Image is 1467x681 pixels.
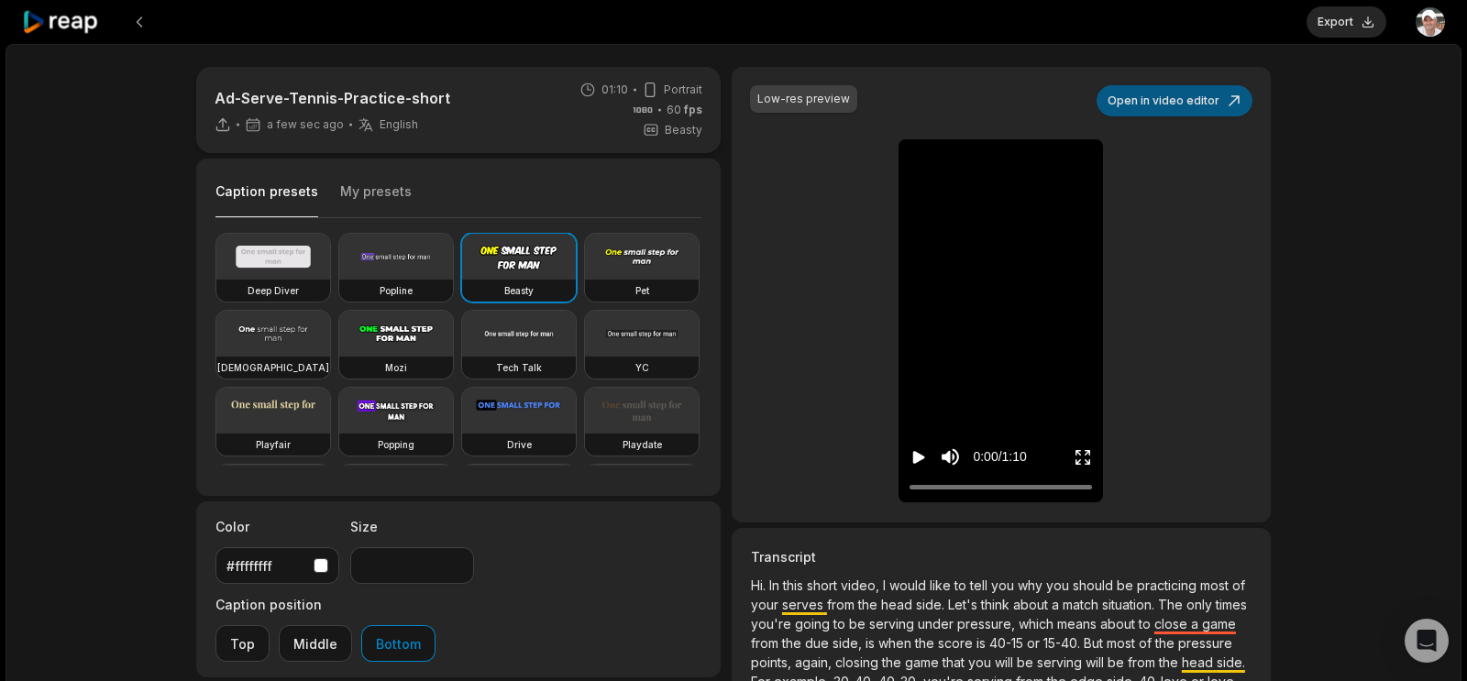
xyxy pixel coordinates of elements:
[664,82,702,98] span: Portrait
[601,82,628,98] span: 01:10
[883,577,889,593] span: I
[1182,654,1217,670] span: head
[968,654,995,670] span: you
[1046,577,1073,593] span: you
[1178,635,1232,651] span: pressure
[1107,635,1139,651] span: most
[1043,635,1084,651] span: 15-40.
[751,654,795,670] span: points,
[991,577,1018,593] span: you
[1191,616,1202,632] span: a
[973,447,1026,467] div: 0:00 / 1:10
[215,547,339,584] button: #ffffffff
[948,597,981,612] span: Let's
[827,597,858,612] span: from
[783,577,807,593] span: this
[1232,577,1245,593] span: of
[858,597,881,612] span: the
[667,102,702,118] span: 60
[1074,440,1092,474] button: Enter Fullscreen
[943,654,968,670] span: that
[751,616,795,632] span: you're
[910,440,928,474] button: Play video
[665,122,702,138] span: Beasty
[1155,635,1178,651] span: the
[1017,654,1037,670] span: be
[684,103,702,116] span: fps
[757,91,850,107] div: Low-res preview
[635,283,649,298] h3: Pet
[385,360,407,375] h3: Mozi
[496,360,542,375] h3: Tech Talk
[835,654,882,670] span: closing
[340,182,412,217] button: My presets
[957,616,1019,632] span: pressure,
[378,437,414,452] h3: Popping
[841,577,883,593] span: video,
[1139,635,1155,651] span: of
[1405,619,1449,663] div: Open Intercom Messenger
[1086,654,1108,670] span: will
[878,635,915,651] span: when
[938,635,976,651] span: score
[1158,597,1186,612] span: The
[1186,597,1216,612] span: only
[215,182,318,218] button: Caption presets
[915,635,938,651] span: the
[833,635,866,651] span: side,
[866,635,878,651] span: is
[1159,654,1182,670] span: the
[976,635,989,651] span: is
[1137,577,1200,593] span: practicing
[1073,577,1117,593] span: should
[267,117,344,132] span: a few sec ago
[1100,616,1139,632] span: about
[1117,577,1137,593] span: be
[849,616,869,632] span: be
[1027,635,1043,651] span: or
[217,360,329,375] h3: [DEMOGRAPHIC_DATA]
[1216,597,1247,612] span: times
[1037,654,1086,670] span: serving
[995,654,1017,670] span: will
[782,635,805,651] span: the
[279,625,352,662] button: Middle
[215,517,339,536] label: Color
[1128,654,1159,670] span: from
[989,635,1027,651] span: 40-15
[1200,577,1232,593] span: most
[795,616,833,632] span: going
[889,577,930,593] span: would
[869,616,918,632] span: serving
[939,445,962,468] button: Mute sound
[635,360,649,375] h3: YC
[1018,577,1046,593] span: why
[981,597,1013,612] span: think
[1019,616,1057,632] span: which
[504,283,534,298] h3: Beasty
[1084,635,1107,651] span: But
[882,654,905,670] span: the
[751,577,769,593] span: Hi.
[751,597,782,612] span: your
[215,87,450,109] p: Ad-Serve-Tennis-Practice-short
[970,577,991,593] span: tell
[805,635,833,651] span: due
[215,625,270,662] button: Top
[248,283,299,298] h3: Deep Diver
[380,283,413,298] h3: Popline
[215,595,436,614] label: Caption position
[1102,597,1158,612] span: situation.
[256,437,291,452] h3: Playfair
[833,616,849,632] span: to
[226,556,306,576] div: #ffffffff
[751,547,1252,566] h3: Transcript
[881,597,916,612] span: head
[1097,85,1252,116] button: Open in video editor
[1057,616,1100,632] span: means
[1052,597,1063,612] span: a
[769,577,783,593] span: In
[918,616,957,632] span: under
[1217,654,1245,670] span: side.
[380,117,418,132] span: English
